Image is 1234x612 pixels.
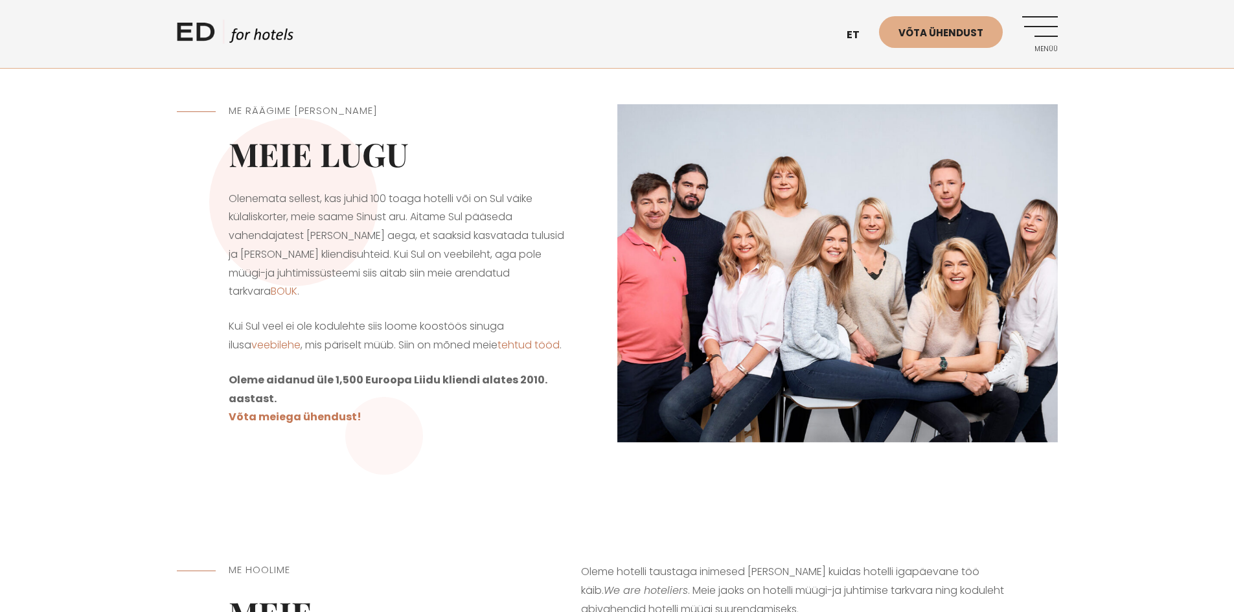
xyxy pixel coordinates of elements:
a: BOUK [271,284,297,299]
p: Kui Sul veel ei ole kodulehte siis loome koostöös sinuga ilusa , mis päriselt müüb. Siin on mõned... [229,317,566,355]
a: ED HOTELS [177,19,293,52]
h5: ME RÄÄGIME [PERSON_NAME] [229,104,566,119]
a: tehtud tööd [497,337,560,352]
a: veebilehe [251,337,301,352]
h2: Meie lugu [229,135,566,174]
p: Olenemata sellest, kas juhid 100 toaga hotelli või on Sul väike külaliskorter, meie saame Sinust ... [229,190,566,302]
a: Võta ühendust [879,16,1003,48]
h5: Me hoolime [229,563,477,578]
em: We are hoteliers [604,583,688,598]
a: Menüü [1022,16,1058,52]
strong: Oleme aidanud üle 1,500 Euroopa Liidu kliendi alates 2010. aastast. [229,372,547,406]
a: et [840,19,879,51]
a: Võta meiega ühendust! [229,409,361,424]
span: Menüü [1022,45,1058,53]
